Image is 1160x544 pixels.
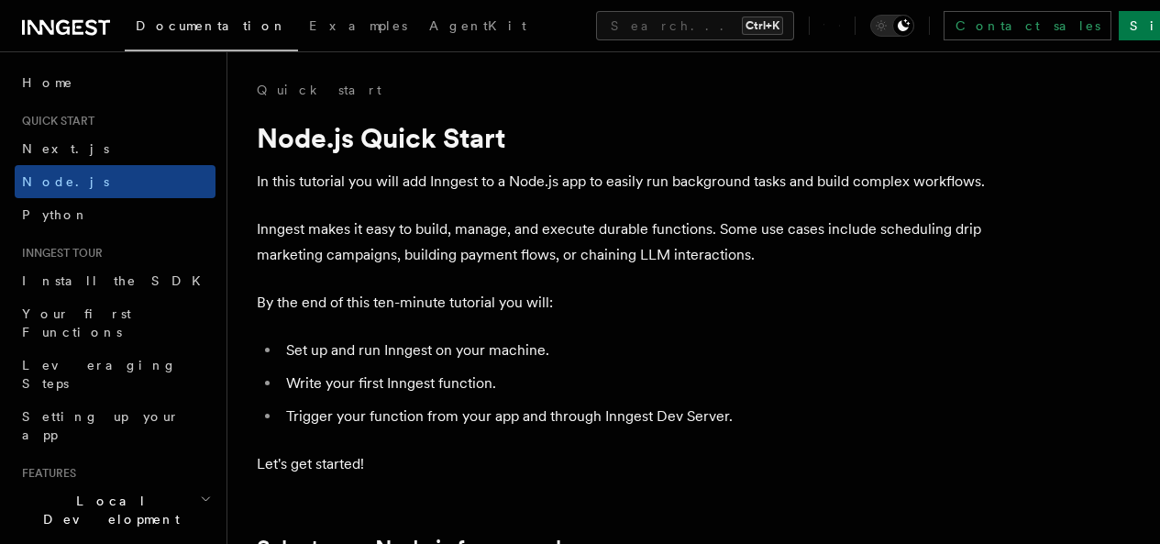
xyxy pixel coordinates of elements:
[22,207,89,222] span: Python
[22,273,212,288] span: Install the SDK
[257,169,990,194] p: In this tutorial you will add Inngest to a Node.js app to easily run background tasks and build c...
[22,141,109,156] span: Next.js
[429,18,526,33] span: AgentKit
[15,400,215,451] a: Setting up your app
[15,484,215,536] button: Local Development
[15,132,215,165] a: Next.js
[309,18,407,33] span: Examples
[742,17,783,35] kbd: Ctrl+K
[15,492,200,528] span: Local Development
[15,198,215,231] a: Python
[281,404,990,429] li: Trigger your function from your app and through Inngest Dev Server.
[136,18,287,33] span: Documentation
[22,73,73,92] span: Home
[281,338,990,363] li: Set up and run Inngest on your machine.
[418,6,537,50] a: AgentKit
[15,466,76,481] span: Features
[15,349,215,400] a: Leveraging Steps
[257,290,990,316] p: By the end of this ten-minute tutorial you will:
[22,306,131,339] span: Your first Functions
[15,297,215,349] a: Your first Functions
[257,81,381,99] a: Quick start
[944,11,1111,40] a: Contact sales
[257,121,990,154] h1: Node.js Quick Start
[596,11,794,40] button: Search...Ctrl+K
[15,66,215,99] a: Home
[298,6,418,50] a: Examples
[15,264,215,297] a: Install the SDK
[15,114,94,128] span: Quick start
[257,216,990,268] p: Inngest makes it easy to build, manage, and execute durable functions. Some use cases include sch...
[22,174,109,189] span: Node.js
[281,371,990,396] li: Write your first Inngest function.
[125,6,298,51] a: Documentation
[870,15,914,37] button: Toggle dark mode
[15,165,215,198] a: Node.js
[15,246,103,261] span: Inngest tour
[22,409,180,442] span: Setting up your app
[257,451,990,477] p: Let's get started!
[22,358,177,391] span: Leveraging Steps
